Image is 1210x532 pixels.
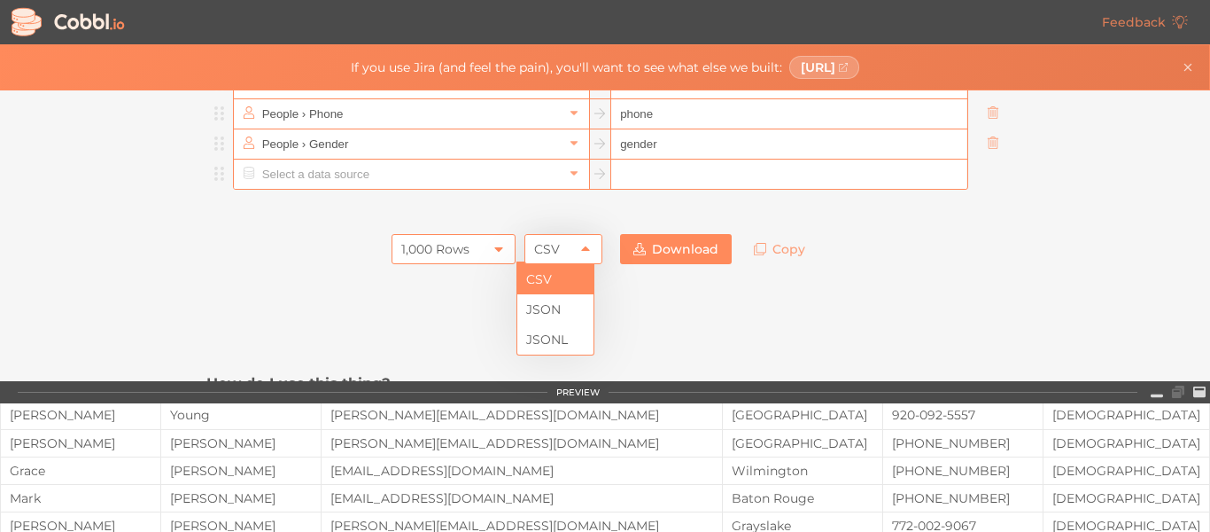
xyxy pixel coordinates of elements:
[1043,491,1209,505] div: [DEMOGRAPHIC_DATA]
[322,491,722,505] div: [EMAIL_ADDRESS][DOMAIN_NAME]
[1,491,160,505] div: Mark
[517,325,593,355] li: JSONL
[401,234,469,264] div: 1,000 Rows
[723,464,882,478] div: Wilmington
[620,234,732,264] a: Download
[1,436,160,450] div: [PERSON_NAME]
[883,436,1043,450] div: [PHONE_NUMBER]
[517,294,593,325] li: JSON
[351,60,782,74] span: If you use Jira (and feel the pain), you'll want to see what else we built:
[741,234,818,264] a: Copy
[1177,57,1198,78] button: Close banner
[322,464,722,478] div: [EMAIL_ADDRESS][DOMAIN_NAME]
[723,408,882,422] div: [GEOGRAPHIC_DATA]
[161,464,321,478] div: [PERSON_NAME]
[161,491,321,505] div: [PERSON_NAME]
[258,99,563,129] input: Select a data source
[723,491,882,505] div: Baton Rouge
[534,234,560,264] div: CSV
[322,408,722,422] div: [PERSON_NAME][EMAIL_ADDRESS][DOMAIN_NAME]
[883,464,1043,478] div: [PHONE_NUMBER]
[322,436,722,450] div: [PERSON_NAME][EMAIL_ADDRESS][DOMAIN_NAME]
[1089,7,1201,37] a: Feedback
[206,373,1004,393] h3: How do I use this thing?
[789,56,860,79] a: [URL]
[1043,436,1209,450] div: [DEMOGRAPHIC_DATA]
[517,264,593,294] li: CSV
[883,408,1043,422] div: 920-092-5557
[1043,408,1209,422] div: [DEMOGRAPHIC_DATA]
[161,436,321,450] div: [PERSON_NAME]
[258,160,563,189] input: Select a data source
[556,387,600,398] div: PREVIEW
[258,129,563,159] input: Select a data source
[723,436,882,450] div: [GEOGRAPHIC_DATA]
[883,491,1043,505] div: [PHONE_NUMBER]
[801,60,835,74] span: [URL]
[1,408,160,422] div: [PERSON_NAME]
[1,464,160,478] div: Grace
[161,408,321,422] div: Young
[1043,464,1209,478] div: [DEMOGRAPHIC_DATA]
